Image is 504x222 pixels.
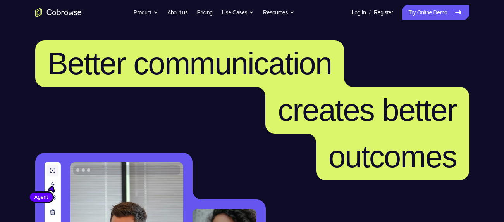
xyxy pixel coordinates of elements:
button: Use Cases [222,5,254,20]
button: Resources [263,5,294,20]
span: / [369,8,371,17]
a: Try Online Demo [402,5,469,20]
a: Go to the home page [35,8,82,17]
a: About us [167,5,187,20]
span: creates better [278,93,456,127]
a: Register [374,5,393,20]
span: Better communication [48,46,332,81]
button: Product [134,5,158,20]
span: outcomes [329,139,457,174]
a: Pricing [197,5,212,20]
a: Log In [352,5,366,20]
span: Agent [30,193,53,201]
